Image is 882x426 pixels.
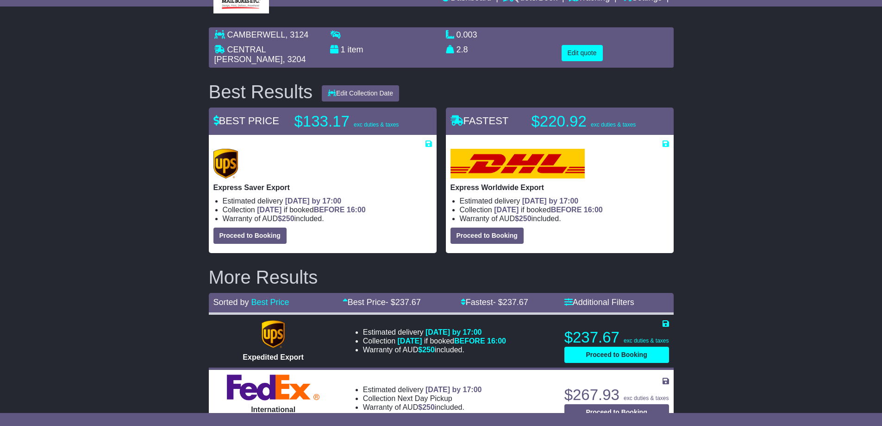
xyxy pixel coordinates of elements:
[450,115,509,127] span: FASTEST
[418,403,435,411] span: $
[314,206,345,214] span: BEFORE
[278,215,294,223] span: $
[294,112,410,131] p: $133.17
[209,267,674,287] h2: More Results
[624,337,669,344] span: exc duties & taxes
[363,328,506,337] li: Estimated delivery
[564,298,634,307] a: Additional Filters
[487,337,506,345] span: 16:00
[522,197,579,205] span: [DATE] by 17:00
[363,403,482,412] li: Warranty of AUD included.
[347,206,366,214] span: 16:00
[363,345,506,354] li: Warranty of AUD included.
[460,205,669,214] li: Collection
[562,45,603,61] button: Edit quote
[395,298,421,307] span: 237.67
[461,298,528,307] a: Fastest- $237.67
[251,298,289,307] a: Best Price
[493,298,528,307] span: - $
[223,205,432,214] li: Collection
[213,183,432,192] p: Express Saver Export
[204,82,318,102] div: Best Results
[354,121,399,128] span: exc duties & taxes
[422,346,435,354] span: 250
[398,337,422,345] span: [DATE]
[282,215,294,223] span: 250
[262,320,285,348] img: UPS (new): Expedited Export
[257,206,365,214] span: if booked
[243,353,304,361] span: Expedited Export
[213,228,287,244] button: Proceed to Booking
[213,298,249,307] span: Sorted by
[363,385,482,394] li: Estimated delivery
[363,394,482,403] li: Collection
[348,45,363,54] span: item
[422,403,435,411] span: 250
[624,395,669,401] span: exc duties & taxes
[398,337,506,345] span: if booked
[564,328,669,347] p: $237.67
[515,215,532,223] span: $
[532,112,647,131] p: $220.92
[322,85,399,102] button: Edit Collection Date
[564,347,669,363] button: Proceed to Booking
[503,298,528,307] span: 237.67
[418,346,435,354] span: $
[227,30,286,39] span: CAMBERWELL
[244,406,303,422] span: International Economy Export
[386,298,421,307] span: - $
[450,149,585,178] img: DHL: Express Worldwide Export
[214,45,283,64] span: CENTRAL [PERSON_NAME]
[494,206,602,214] span: if booked
[213,149,238,178] img: UPS (new): Express Saver Export
[223,214,432,223] li: Warranty of AUD included.
[398,394,452,402] span: Next Day Pickup
[363,337,506,345] li: Collection
[213,115,279,127] span: BEST PRICE
[425,386,482,394] span: [DATE] by 17:00
[564,386,669,404] p: $267.93
[457,45,468,54] span: 2.8
[450,183,669,192] p: Express Worldwide Export
[227,375,319,401] img: FedEx Express: International Economy Export
[341,45,345,54] span: 1
[425,328,482,336] span: [DATE] by 17:00
[285,30,308,39] span: , 3124
[584,206,603,214] span: 16:00
[257,206,281,214] span: [DATE]
[223,197,432,205] li: Estimated delivery
[564,404,669,420] button: Proceed to Booking
[283,55,306,64] span: , 3204
[343,298,421,307] a: Best Price- $237.67
[450,228,524,244] button: Proceed to Booking
[494,206,519,214] span: [DATE]
[519,215,532,223] span: 250
[285,197,342,205] span: [DATE] by 17:00
[591,121,636,128] span: exc duties & taxes
[460,197,669,205] li: Estimated delivery
[551,206,582,214] span: BEFORE
[460,214,669,223] li: Warranty of AUD included.
[457,30,477,39] span: 0.003
[454,337,485,345] span: BEFORE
